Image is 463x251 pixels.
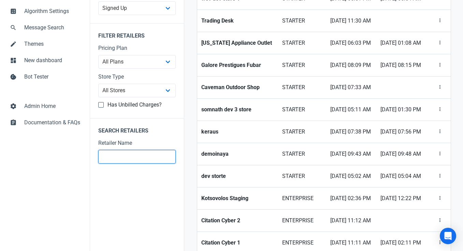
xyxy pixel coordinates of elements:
[330,39,372,47] span: [DATE] 06:03 PM
[330,61,372,69] span: [DATE] 08:09 PM
[10,73,17,80] span: cookie
[98,73,176,81] label: Store Type
[5,69,84,85] a: cookieBot Tester
[330,239,372,247] span: [DATE] 11:11 AM
[197,187,278,209] a: Kotsovolos Staging
[282,194,322,203] span: ENTERPRISE
[330,17,372,25] span: [DATE] 11:30 AM
[330,217,372,225] span: [DATE] 11:12 AM
[330,83,372,92] span: [DATE] 07:33 AM
[24,56,80,65] span: New dashboard
[201,172,274,180] strong: dev storte
[440,228,456,244] div: Open Intercom Messenger
[201,39,274,47] strong: [US_STATE] Appliance Outlet
[282,217,322,225] span: ENTERPRISE
[326,143,376,165] a: [DATE] 09:43 AM
[90,118,184,139] legend: Search Retailers
[24,118,80,127] span: Documentation & FAQs
[282,106,322,114] span: STARTER
[10,102,17,109] span: settings
[326,165,376,187] a: [DATE] 05:02 AM
[98,139,176,147] label: Retailer Name
[380,128,424,136] span: [DATE] 07:56 PM
[5,52,84,69] a: dashboardNew dashboard
[201,239,274,247] strong: Citation Cyber 1
[326,10,376,32] a: [DATE] 11:30 AM
[282,39,322,47] span: STARTER
[376,187,429,209] a: [DATE] 12:22 PM
[330,194,372,203] span: [DATE] 02:36 PM
[201,17,274,25] strong: Trading Desk
[201,194,274,203] strong: Kotsovolos Staging
[326,32,376,54] a: [DATE] 06:03 PM
[197,76,278,98] a: Caveman Outdoor Shop
[380,239,424,247] span: [DATE] 02:11 PM
[104,101,162,108] span: Has Unbilled Charges?
[278,143,326,165] a: STARTER
[278,54,326,76] a: STARTER
[380,172,424,180] span: [DATE] 05:04 AM
[197,99,278,121] a: somnath dev 3 store
[326,76,376,98] a: [DATE] 07:33 AM
[380,106,424,114] span: [DATE] 01:30 PM
[201,150,274,158] strong: demoinaya
[380,194,424,203] span: [DATE] 12:22 PM
[326,187,376,209] a: [DATE] 02:36 PM
[24,102,80,110] span: Admin Home
[380,61,424,69] span: [DATE] 08:15 PM
[282,128,322,136] span: STARTER
[10,7,17,14] span: calculate
[278,10,326,32] a: STARTER
[326,99,376,121] a: [DATE] 05:11 AM
[201,217,274,225] strong: Citation Cyber 2
[326,54,376,76] a: [DATE] 08:09 PM
[197,54,278,76] a: Galore Prestigues Fubar
[10,24,17,30] span: search
[376,54,429,76] a: [DATE] 08:15 PM
[282,150,322,158] span: STARTER
[376,32,429,54] a: [DATE] 01:08 AM
[278,32,326,54] a: STARTER
[98,44,176,52] label: Pricing Plan
[376,121,429,143] a: [DATE] 07:56 PM
[326,210,376,232] a: [DATE] 11:12 AM
[5,36,84,52] a: mode_editThemes
[5,19,84,36] a: searchMessage Search
[10,56,17,63] span: dashboard
[330,150,372,158] span: [DATE] 09:43 AM
[282,172,322,180] span: STARTER
[24,24,80,32] span: Message Search
[24,73,80,81] span: Bot Tester
[330,128,372,136] span: [DATE] 07:38 PM
[5,3,84,19] a: calculateAlgorithm Settings
[197,121,278,143] a: keraus
[10,40,17,47] span: mode_edit
[201,83,274,92] strong: Caveman Outdoor Shop
[24,7,80,15] span: Algorithm Settings
[197,143,278,165] a: demoinaya
[376,165,429,187] a: [DATE] 05:04 AM
[278,99,326,121] a: STARTER
[197,210,278,232] a: Citation Cyber 2
[282,61,322,69] span: STARTER
[5,114,84,131] a: assignmentDocumentation & FAQs
[278,76,326,98] a: STARTER
[330,106,372,114] span: [DATE] 05:11 AM
[201,128,274,136] strong: keraus
[330,172,372,180] span: [DATE] 05:02 AM
[201,106,274,114] strong: somnath dev 3 store
[380,39,424,47] span: [DATE] 01:08 AM
[282,239,322,247] span: ENTERPRISE
[278,210,326,232] a: ENTERPRISE
[376,99,429,121] a: [DATE] 01:30 PM
[197,165,278,187] a: dev storte
[201,61,274,69] strong: Galore Prestigues Fubar
[197,10,278,32] a: Trading Desk
[278,121,326,143] a: STARTER
[278,187,326,209] a: ENTERPRISE
[10,118,17,125] span: assignment
[376,143,429,165] a: [DATE] 09:48 AM
[278,165,326,187] a: STARTER
[380,150,424,158] span: [DATE] 09:48 AM
[24,40,80,48] span: Themes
